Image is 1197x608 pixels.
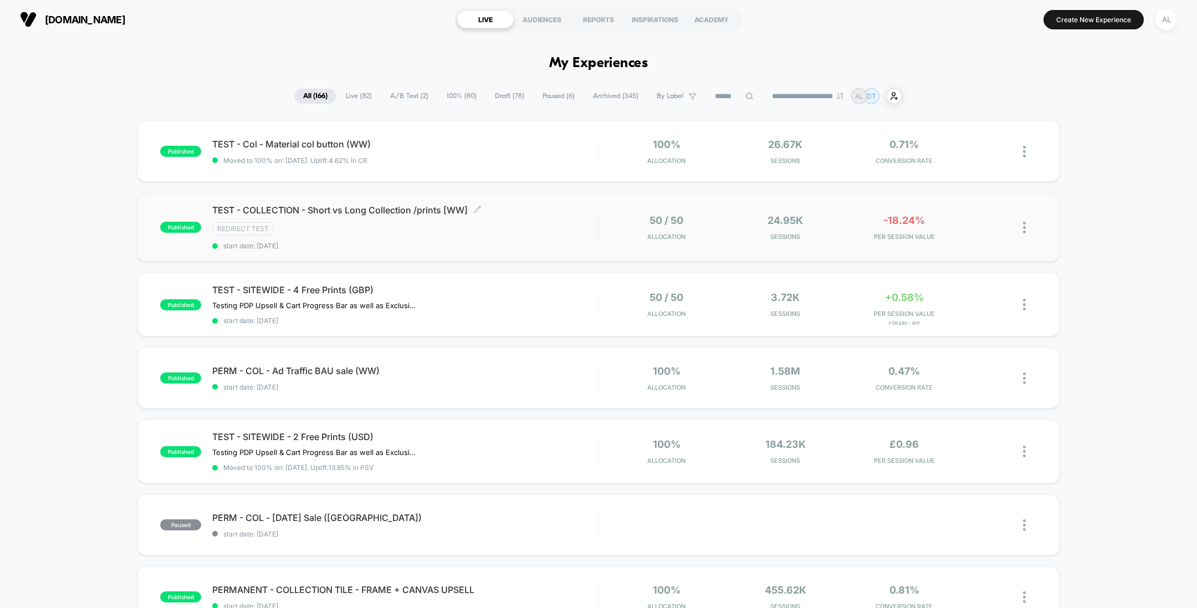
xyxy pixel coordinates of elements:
img: close [1023,446,1026,457]
span: Allocation [647,310,686,318]
span: published [160,146,201,157]
span: 455.62k [765,584,806,596]
span: 100% [653,584,681,596]
span: Live ( 82 ) [337,89,380,104]
button: AL [1152,8,1180,31]
span: +0.58% [885,292,924,303]
span: 24.95k [768,214,803,226]
span: Allocation [647,457,686,464]
span: published [160,591,201,602]
span: CONVERSION RATE [848,157,961,165]
span: Testing PDP Upsell & Cart Progress Bar as well as Exclusive Free Prints in the Cart [212,448,418,457]
span: 1.58M [770,365,800,377]
span: 50 / 50 [649,214,683,226]
img: end [837,93,843,99]
span: PERM - COL - Ad Traffic BAU sale (WW) [212,365,598,376]
img: close [1023,222,1026,233]
span: PER SESSION VALUE [848,310,961,318]
span: published [160,372,201,384]
span: -18.24% [883,214,925,226]
span: [DOMAIN_NAME] [45,14,125,25]
span: Allocation [647,233,686,241]
span: PER SESSION VALUE [848,457,961,464]
span: CONVERSION RATE [848,384,961,391]
span: 26.67k [768,139,802,150]
span: start date: [DATE] [212,383,598,391]
span: Draft ( 78 ) [487,89,533,104]
span: 0.81% [889,584,919,596]
div: REPORTS [570,11,627,28]
img: close [1023,299,1026,310]
span: Redirect Test [212,222,274,235]
span: Sessions [729,233,842,241]
span: 100% [653,438,681,450]
span: published [160,299,201,310]
div: AUDIENCES [514,11,570,28]
img: close [1023,372,1026,384]
span: Testing PDP Upsell & Cart Progress Bar as well as Exclusive Free Prints in the Cart [212,301,418,310]
div: AL [1155,9,1177,30]
div: LIVE [457,11,514,28]
h1: My Experiences [549,55,648,71]
span: for £80 - 4FP [848,320,961,326]
span: PERMANENT - COLLECTION TILE - FRAME + CANVAS UPSELL [212,584,598,595]
span: Sessions [729,384,842,391]
span: TEST - Col - Material col button (WW) [212,139,598,150]
div: INSPIRATIONS [627,11,683,28]
span: PER SESSION VALUE [848,233,961,241]
span: 0.47% [888,365,920,377]
span: Moved to 100% on: [DATE] . Uplift: 4.62% in CR [223,156,367,165]
img: Visually logo [20,11,37,28]
p: DT [867,92,876,100]
span: A/B Test ( 2 ) [382,89,437,104]
span: 50 / 50 [649,292,683,303]
span: Sessions [729,310,842,318]
span: Sessions [729,457,842,464]
span: £0.96 [889,438,919,450]
span: 0.71% [889,139,919,150]
span: Paused ( 6 ) [534,89,583,104]
span: Sessions [729,157,842,165]
span: Allocation [647,157,686,165]
span: paused [160,519,201,530]
span: 100% [653,365,681,377]
span: 3.72k [771,292,800,303]
span: TEST - SITEWIDE - 4 Free Prints (GBP) [212,284,598,295]
img: close [1023,146,1026,157]
span: published [160,222,201,233]
span: Allocation [647,384,686,391]
span: start date: [DATE] [212,530,598,538]
span: published [160,446,201,457]
div: ACADEMY [683,11,740,28]
span: Archived ( 345 ) [585,89,647,104]
img: close [1023,519,1026,531]
span: start date: [DATE] [212,242,598,250]
span: Moved to 100% on: [DATE] . Uplift: 13.85% in PSV [223,463,374,472]
span: 184.23k [765,438,806,450]
span: 100% ( 80 ) [438,89,485,104]
span: PERM - COL - [DATE] Sale ([GEOGRAPHIC_DATA]) [212,512,598,523]
span: TEST - SITEWIDE - 2 Free Prints (USD) [212,431,598,442]
span: 100% [653,139,681,150]
span: By Label [657,92,683,100]
p: AL [855,92,863,100]
img: close [1023,591,1026,603]
span: start date: [DATE] [212,316,598,325]
button: Create New Experience [1043,10,1144,29]
span: All ( 166 ) [295,89,336,104]
span: TEST - COLLECTION - Short vs Long Collection /prints [WW] [212,205,598,216]
button: [DOMAIN_NAME] [17,11,129,28]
